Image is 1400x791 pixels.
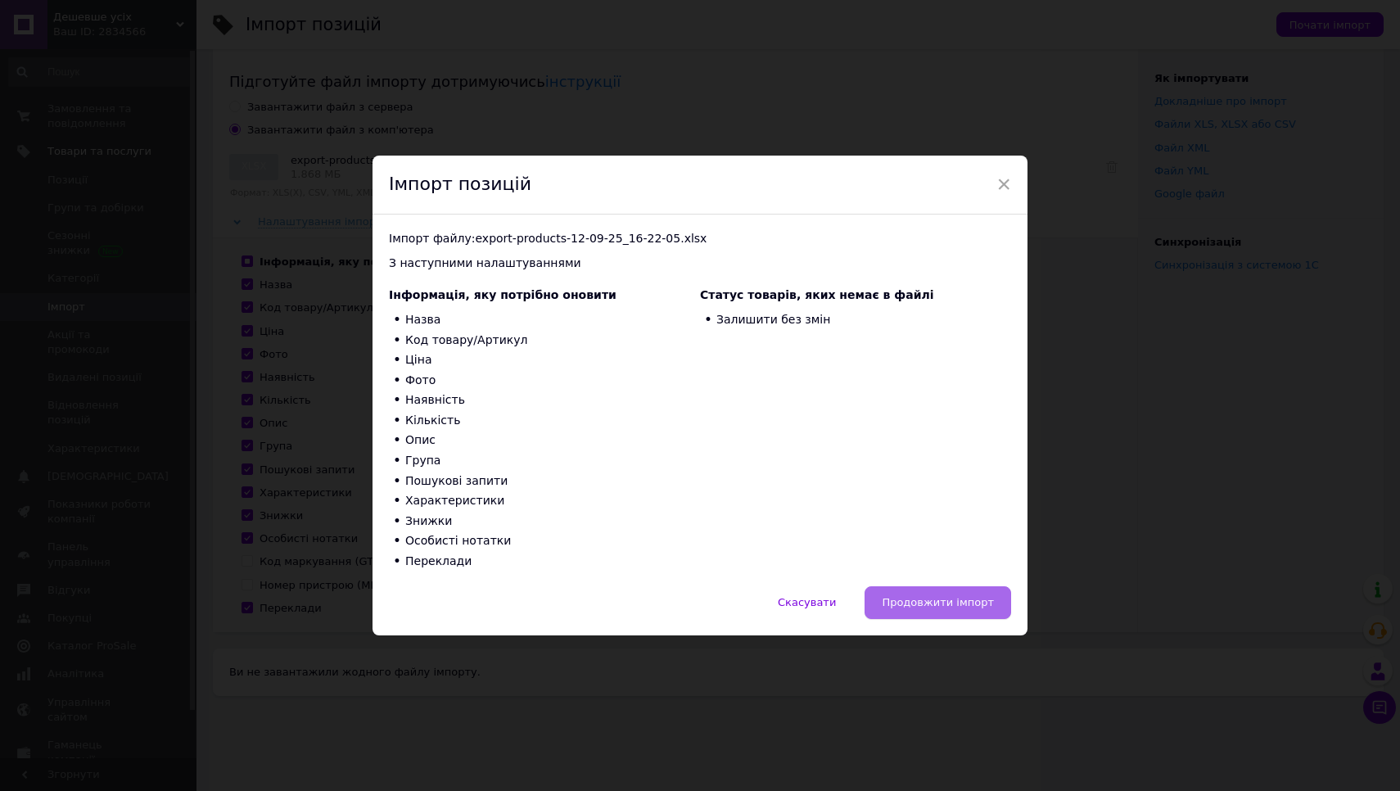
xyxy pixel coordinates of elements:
[389,552,700,572] li: Переклади
[700,310,1011,330] li: Залишити без змін
[389,310,700,330] li: Назва
[389,231,1011,247] div: Імпорт файлу: export-products-12-09-25_16-22-05.xlsx
[389,410,700,431] li: Кількість
[865,586,1011,619] button: Продовжити імпорт
[389,370,700,391] li: Фото
[389,288,616,301] span: Інформація, яку потрібно оновити
[778,596,836,608] span: Скасувати
[389,511,700,531] li: Знижки
[389,391,700,411] li: Наявність
[700,288,934,301] span: Статус товарів, яких немає в файлі
[389,431,700,451] li: Опис
[761,586,853,619] button: Скасувати
[389,491,700,512] li: Характеристики
[389,330,700,350] li: Код товару/Артикул
[389,255,1011,272] div: З наступними налаштуваннями
[389,451,700,472] li: Група
[373,156,1027,215] div: Імпорт позицій
[389,350,700,371] li: Ціна
[996,170,1011,198] span: ×
[389,531,700,552] li: Особисті нотатки
[389,471,700,491] li: Пошукові запити
[882,596,994,608] span: Продовжити імпорт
